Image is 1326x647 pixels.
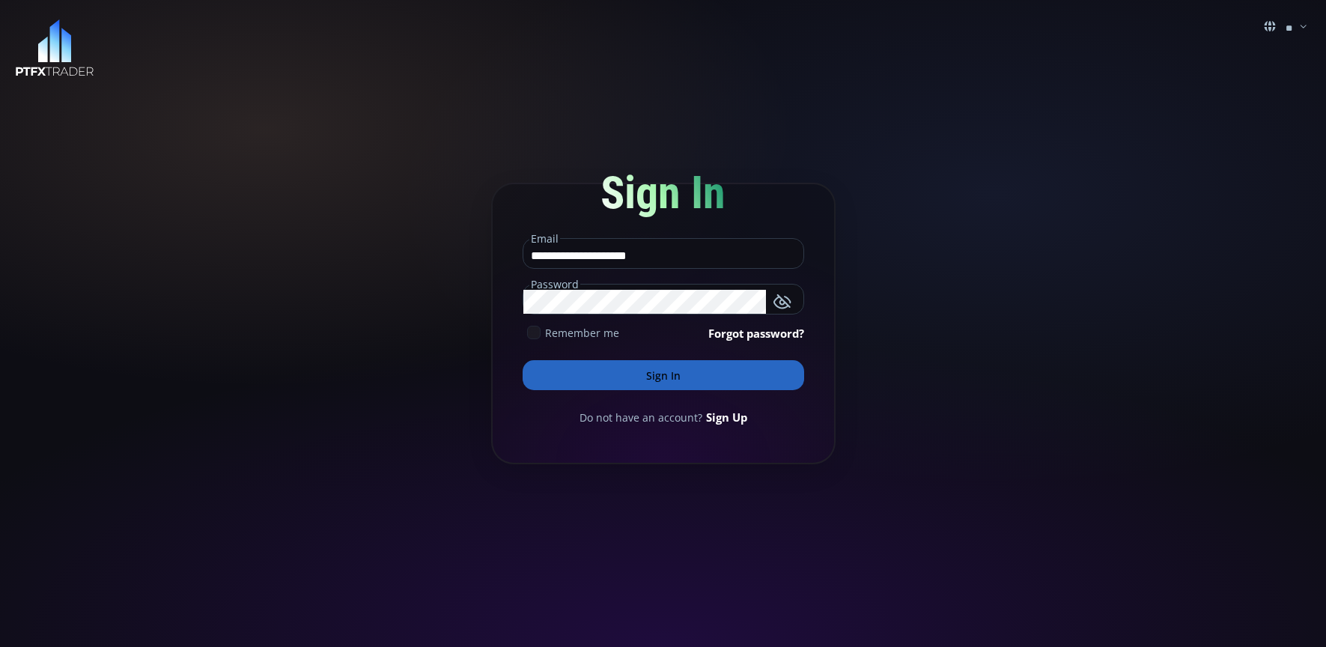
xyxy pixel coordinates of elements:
[708,325,804,341] a: Forgot password?
[545,325,619,341] span: Remember me
[706,409,747,425] a: Sign Up
[15,19,94,77] img: LOGO
[523,409,804,425] div: Do not have an account?
[600,166,726,219] span: Sign In
[523,360,804,390] button: Sign In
